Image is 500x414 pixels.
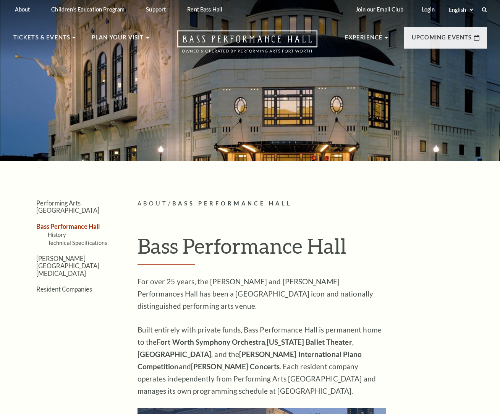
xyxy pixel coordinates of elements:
[172,200,293,207] span: Bass Performance Hall
[138,233,487,265] h1: Bass Performance Hall
[13,33,71,47] p: Tickets & Events
[138,275,386,312] p: For over 25 years, the [PERSON_NAME] and [PERSON_NAME] Performances Hall has been a [GEOGRAPHIC_D...
[138,350,212,359] strong: [GEOGRAPHIC_DATA]
[36,255,99,277] a: [PERSON_NAME][GEOGRAPHIC_DATA][MEDICAL_DATA]
[191,362,280,371] strong: [PERSON_NAME] Concerts
[412,33,472,47] p: Upcoming Events
[146,6,166,13] p: Support
[36,199,99,214] a: Performing Arts [GEOGRAPHIC_DATA]
[138,199,487,209] p: /
[36,223,100,230] a: Bass Performance Hall
[267,337,352,346] strong: [US_STATE] Ballet Theater
[138,200,168,207] span: About
[138,350,362,371] strong: [PERSON_NAME] International Piano Competition
[36,285,92,293] a: Resident Companies
[138,324,386,397] p: Built entirely with private funds, Bass Performance Hall is permanent home to the , , , and the a...
[48,240,107,246] a: Technical Specifications
[15,6,30,13] p: About
[157,337,265,346] strong: Fort Worth Symphony Orchestra
[345,33,383,47] p: Experience
[92,33,144,47] p: Plan Your Visit
[187,6,222,13] p: Rent Bass Hall
[447,6,474,13] select: Select:
[48,231,66,238] a: History
[51,6,125,13] p: Children's Education Program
